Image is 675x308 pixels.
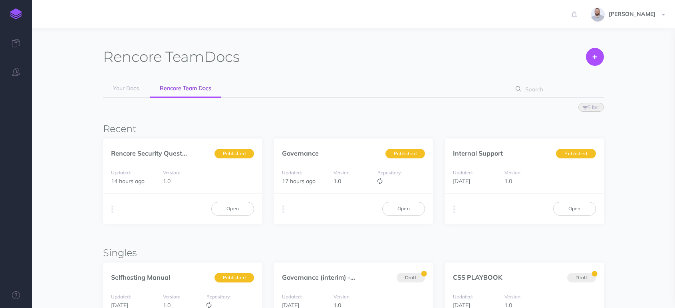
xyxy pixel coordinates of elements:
[282,178,316,185] span: 17 hours ago
[453,170,473,176] small: Updated:
[103,124,604,134] h3: Recent
[504,294,522,300] small: Version:
[453,149,503,157] a: Internal Support
[211,202,254,215] a: Open
[111,204,113,215] i: More actions
[103,80,149,97] a: Your Docs
[282,204,284,215] i: More actions
[111,178,145,185] span: 14 hours ago
[504,170,522,176] small: Version:
[103,248,604,258] h3: Singles
[103,48,240,66] h1: Docs
[111,273,170,281] a: Selfhosting Manual
[453,178,470,185] span: [DATE]
[111,170,131,176] small: Updated:
[163,178,171,185] span: 1.0
[453,273,502,281] a: CSS PLAYBOOK
[113,85,139,92] span: Your Docs
[206,294,231,300] small: Repository:
[453,294,473,300] small: Updated:
[578,103,604,112] button: Filter
[111,149,187,157] a: Rencore Security Quest...
[282,149,319,157] a: Governance
[377,170,402,176] small: Repository:
[553,202,596,215] a: Open
[10,8,22,20] img: logo-mark.svg
[150,80,221,98] a: Rencore Team Docs
[334,294,351,300] small: Version:
[111,294,131,300] small: Updated:
[163,294,180,300] small: Version:
[605,10,659,18] span: [PERSON_NAME]
[282,294,302,300] small: Updated:
[282,273,355,281] a: Governance (interim) -...
[282,170,302,176] small: Updated:
[523,82,591,97] input: Search
[160,85,211,92] span: Rencore Team Docs
[334,178,341,185] span: 1.0
[382,202,425,215] a: Open
[163,170,180,176] small: Version:
[103,48,204,65] span: Rencore Team
[453,204,455,215] i: More actions
[591,8,605,22] img: dqmYJ6zMSCra9RPGpxPUfVOofRKbTqLnhKYT2M4s.jpg
[504,178,512,185] span: 1.0
[334,170,351,176] small: Version:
